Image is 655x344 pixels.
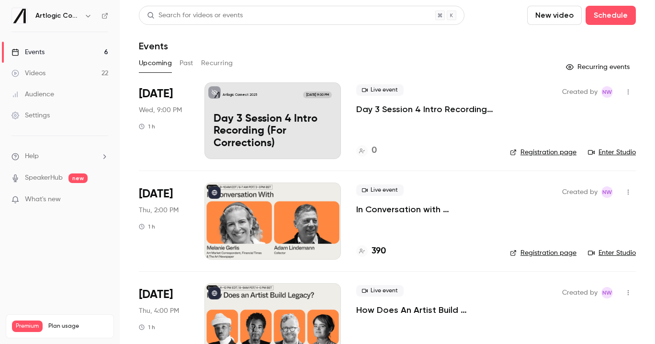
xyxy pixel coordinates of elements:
span: Premium [12,321,43,332]
div: Search for videos or events [147,11,243,21]
h4: 390 [372,245,386,258]
a: Registration page [510,248,576,258]
div: Settings [11,111,50,120]
a: 390 [356,245,386,258]
div: 1 h [139,323,155,331]
div: Sep 18 Thu, 2:00 PM (Europe/London) [139,183,189,259]
p: Artlogic Connect 2025 [223,92,257,97]
span: Thu, 2:00 PM [139,206,179,215]
span: Created by [562,186,598,198]
li: help-dropdown-opener [11,151,108,161]
span: Live event [356,184,404,196]
div: Audience [11,90,54,99]
span: Live event [356,84,404,96]
span: Created by [562,287,598,298]
span: Created by [562,86,598,98]
a: Enter Studio [588,148,636,157]
button: Upcoming [139,56,172,71]
button: New video [527,6,582,25]
span: Live event [356,285,404,297]
span: Natasha Whiffin [601,186,613,198]
a: Day 3 Session 4 Intro Recording (For Corrections) [356,103,495,115]
a: Enter Studio [588,248,636,258]
img: Artlogic Connect 2025 [12,8,27,23]
div: 1 h [139,123,155,130]
a: Registration page [510,148,576,157]
span: [DATE] [139,186,173,202]
iframe: Noticeable Trigger [97,195,108,204]
span: Natasha Whiffin [601,287,613,298]
span: Wed, 9:00 PM [139,105,182,115]
span: new [68,173,88,183]
button: Past [180,56,193,71]
span: NW [602,186,612,198]
div: Sep 17 Wed, 9:00 PM (Europe/London) [139,82,189,159]
div: Events [11,47,45,57]
a: How Does An Artist Build Legacy? [356,304,495,316]
a: Day 3 Session 4 Intro Recording (For Corrections)Artlogic Connect 2025[DATE] 9:00 PMDay 3 Session... [204,82,341,159]
span: NW [602,86,612,98]
button: Schedule [586,6,636,25]
span: Thu, 4:00 PM [139,306,179,316]
span: [DATE] [139,86,173,102]
a: 0 [356,144,377,157]
h1: Events [139,40,168,52]
span: [DATE] [139,287,173,302]
span: What's new [25,195,61,205]
button: Recurring events [562,59,636,75]
div: Videos [11,69,45,78]
a: SpeakerHub [25,173,63,183]
div: 1 h [139,223,155,230]
a: In Conversation with [PERSON_NAME] [356,204,495,215]
span: NW [602,287,612,298]
span: Plan usage [48,322,108,330]
button: Recurring [201,56,233,71]
span: Help [25,151,39,161]
p: Day 3 Session 4 Intro Recording (For Corrections) [214,113,332,150]
h4: 0 [372,144,377,157]
span: [DATE] 9:00 PM [303,92,331,98]
span: Natasha Whiffin [601,86,613,98]
h6: Artlogic Connect 2025 [35,11,80,21]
